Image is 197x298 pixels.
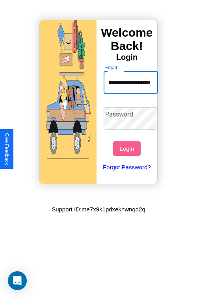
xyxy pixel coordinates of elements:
[40,20,97,184] img: gif
[8,271,27,290] div: Open Intercom Messenger
[52,204,145,215] p: Support ID: me7x9k1pdxekhwnqd2q
[97,53,157,62] h4: Login
[105,64,117,71] label: Email
[97,26,157,53] h3: Welcome Back!
[100,156,154,178] a: Forgot Password?
[113,141,140,156] button: Login
[4,133,9,165] div: Give Feedback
